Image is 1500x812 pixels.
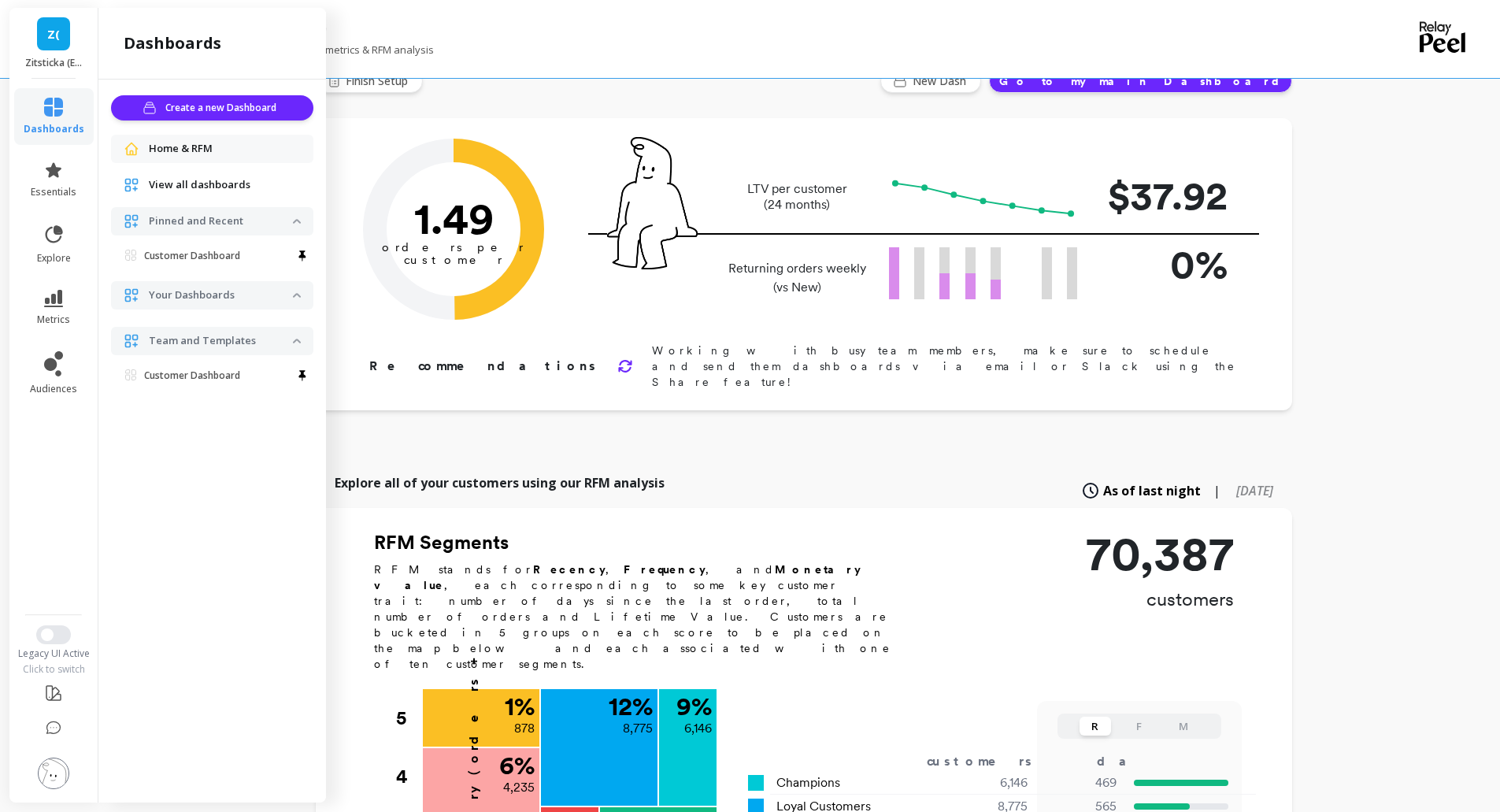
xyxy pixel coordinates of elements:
p: Returning orders weekly (vs New) [724,259,871,297]
div: customers [927,752,1054,771]
span: | [1213,481,1220,500]
img: pal seatted on line [607,137,698,269]
button: M [1168,717,1199,736]
p: 12 % [609,694,653,719]
img: down caret icon [293,339,301,343]
p: 469 [1047,773,1117,792]
p: 9 % [676,694,712,719]
button: New Dash [880,69,981,93]
p: customers [1086,587,1234,612]
b: Frequency [624,563,706,576]
p: Your Dashboards [149,287,293,303]
span: dashboards [24,123,84,135]
p: LTV per customer (24 months) [724,181,871,213]
button: Switch to New UI [36,625,71,644]
img: down caret icon [293,219,301,224]
p: Zitsticka (Essor) [25,57,83,69]
text: 1.49 [413,192,493,244]
tspan: orders per [382,240,525,254]
p: 4,235 [503,778,535,797]
div: 5 [396,689,421,747]
p: Team and Templates [149,333,293,349]
span: essentials [31,186,76,198]
p: RFM stands for , , and , each corresponding to some key customer trait: number of days since the ... [374,562,909,672]
p: 6,146 [684,719,712,738]
button: Create a new Dashboard [111,95,313,121]
p: Recommendations [369,357,598,376]
span: Z( [47,25,60,43]
span: View all dashboards [149,177,250,193]
div: Legacy UI Active [8,647,100,660]
span: Finish Setup [346,73,413,89]
p: 878 [514,719,535,738]
button: R [1080,717,1111,736]
div: 6,146 [934,773,1046,792]
p: Explore all of your customers using our RFM analysis [335,473,665,492]
p: Pinned and Recent [149,213,293,229]
p: Customer Dashboard [144,250,240,262]
span: Home & RFM [149,141,213,157]
span: explore [37,252,71,265]
span: Champions [776,773,840,792]
p: 6 % [499,753,535,778]
h2: dashboards [124,32,221,54]
button: Finish Setup [316,69,423,93]
span: Create a new Dashboard [165,100,281,116]
img: navigation item icon [124,287,139,303]
a: View all dashboards [149,177,301,193]
img: navigation item icon [124,213,139,229]
p: 70,387 [1086,530,1234,577]
h2: RFM Segments [374,530,909,555]
div: 4 [396,747,421,806]
img: profile picture [38,758,69,789]
p: 8,775 [623,719,653,738]
span: metrics [37,313,70,326]
div: Click to switch [8,663,100,676]
button: Go to my main Dashboard [989,69,1292,93]
img: navigation item icon [124,177,139,193]
span: New Dash [913,73,971,89]
p: 1 % [505,694,535,719]
p: Working with busy team members, make sure to schedule and send them dashboards via email or Slack... [652,343,1242,390]
tspan: customer [403,253,503,267]
img: navigation item icon [124,333,139,349]
span: As of last night [1103,481,1201,500]
img: navigation item icon [124,141,139,157]
div: days [1097,752,1161,771]
b: Recency [533,563,606,576]
span: [DATE] [1236,482,1273,499]
p: Customer Dashboard [144,369,240,382]
p: 0% [1102,235,1228,294]
span: audiences [30,383,77,395]
img: down caret icon [293,293,301,298]
button: F [1124,717,1155,736]
p: $37.92 [1102,166,1228,225]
